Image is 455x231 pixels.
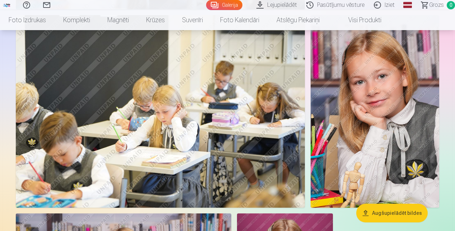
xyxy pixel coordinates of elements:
img: /fa1 [3,3,11,7]
a: Komplekti [55,10,99,30]
a: Suvenīri [173,10,212,30]
span: 0 [447,1,455,9]
a: Krūzes [138,10,173,30]
a: Foto kalendāri [212,10,268,30]
button: Augšupielādēt bildes [356,204,428,222]
span: Grozs [429,1,444,9]
a: Atslēgu piekariņi [268,10,328,30]
a: Visi produkti [328,10,390,30]
a: Magnēti [99,10,138,30]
